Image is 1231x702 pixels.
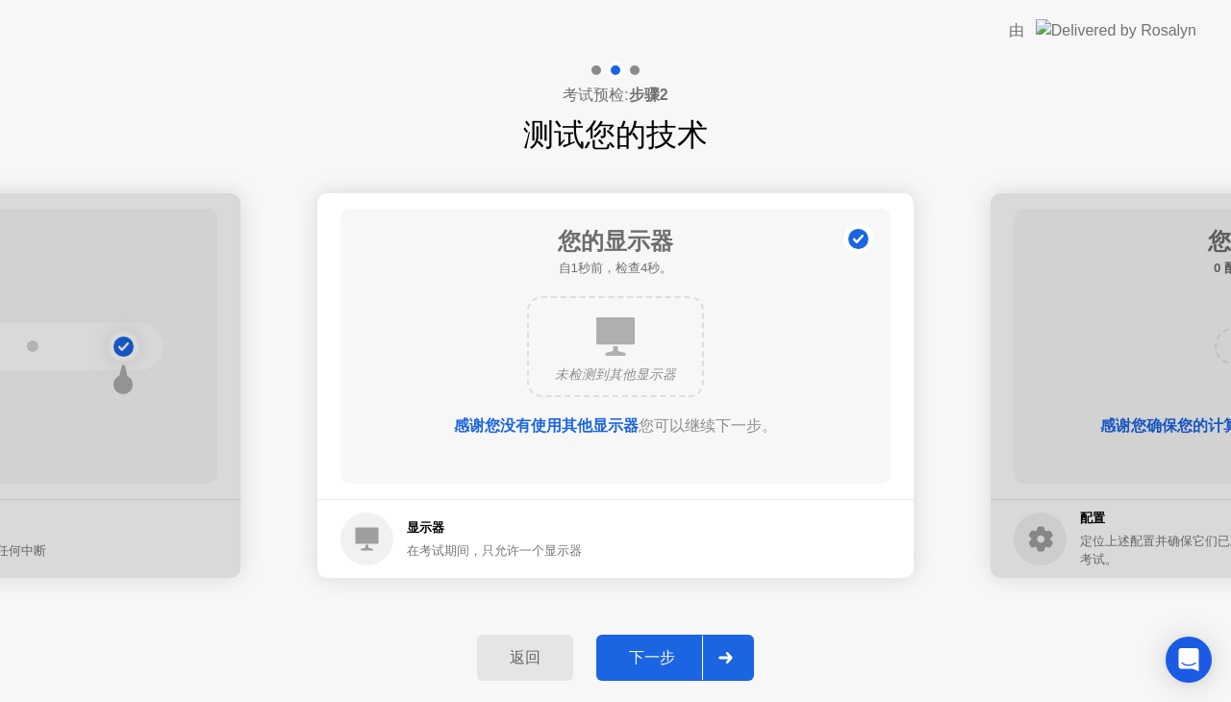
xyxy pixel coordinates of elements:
[563,84,667,107] h4: 考试预检:
[1036,19,1196,41] img: Delivered by Rosalyn
[558,259,673,278] h5: 自1秒前，检查4秒。
[1166,637,1212,683] div: Open Intercom Messenger
[407,518,582,538] h5: 显示器
[483,648,567,668] div: 返回
[477,635,573,681] button: 返回
[629,87,668,103] b: 步骤2
[454,417,639,434] b: 感谢您没有使用其他显示器
[602,648,702,668] div: 下一步
[1009,19,1024,42] div: 由
[558,224,673,259] h1: 您的显示器
[544,365,687,385] div: 未检测到其他显示器
[407,541,582,560] div: 在考试期间，只允许一个显示器
[596,635,754,681] button: 下一步
[523,112,708,158] h1: 测试您的技术
[395,414,836,438] div: 您可以继续下一步。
